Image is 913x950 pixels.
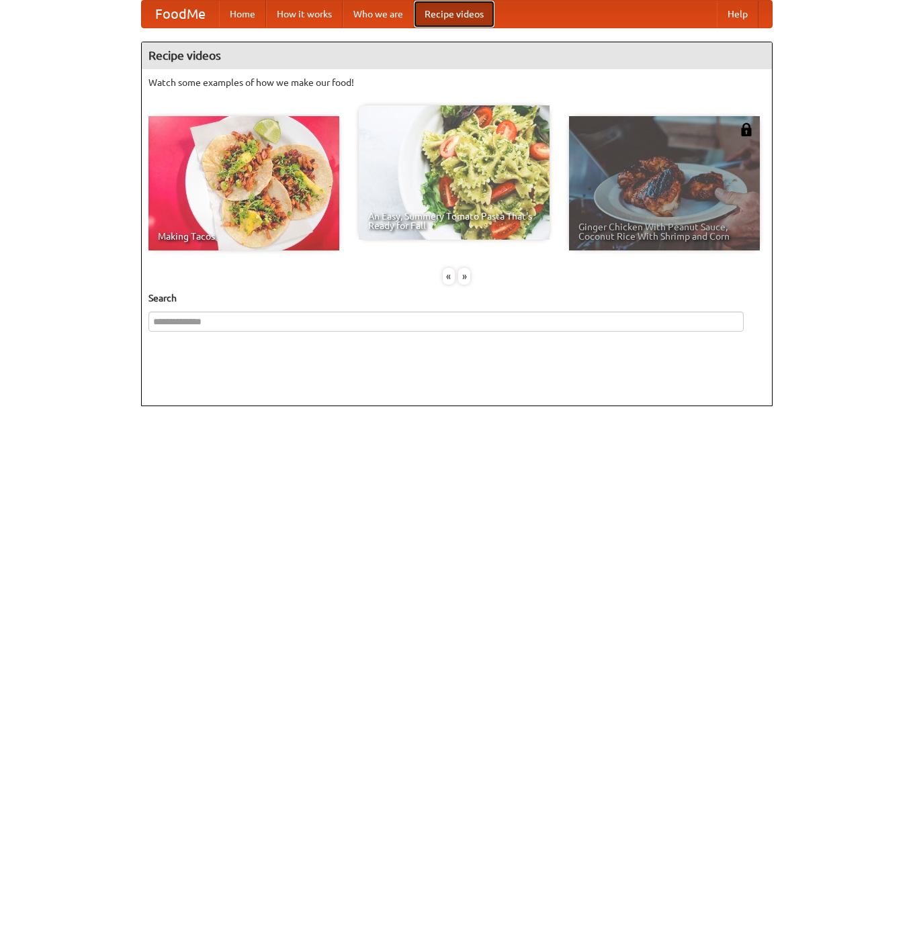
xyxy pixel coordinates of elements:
span: Making Tacos [158,232,330,241]
img: 483408.png [740,123,753,136]
p: Watch some examples of how we make our food! [148,76,765,89]
h5: Search [148,291,765,305]
a: How it works [266,1,343,28]
a: An Easy, Summery Tomato Pasta That's Ready for Fall [359,105,550,240]
div: » [458,268,470,285]
a: Recipe videos [414,1,494,28]
div: « [443,268,455,285]
a: Who we are [343,1,414,28]
a: Help [717,1,758,28]
a: Making Tacos [148,116,339,250]
h4: Recipe videos [142,42,772,69]
a: Home [219,1,266,28]
a: FoodMe [142,1,219,28]
span: An Easy, Summery Tomato Pasta That's Ready for Fall [368,211,540,230]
